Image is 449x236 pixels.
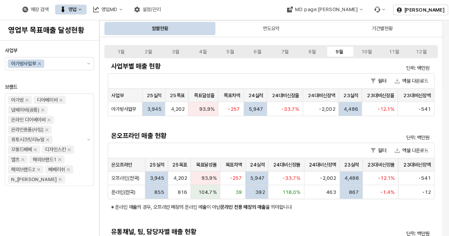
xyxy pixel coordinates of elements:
[367,145,390,155] button: 필터
[142,7,161,12] div: 설정/관리
[249,92,263,99] span: 24실적
[345,175,359,181] span: 4,486
[38,62,41,65] div: Remove 아가방사업부
[250,175,265,181] span: 5,947
[381,189,395,195] span: -1.4%
[282,5,367,14] div: MD page 이동
[403,162,431,168] span: 23대비신장액
[319,106,335,112] span: -2,002
[162,48,189,55] label: 3월
[152,24,168,33] div: 월별현황
[419,175,431,181] span: -541
[393,5,448,15] button: [PERSON_NAME]
[367,76,390,86] button: 필터
[249,106,263,112] span: 5,947
[107,48,135,55] label: 1월
[68,148,71,151] div: Remove 디자인스킨
[58,178,62,181] div: Remove N_이야이야오
[308,49,316,55] div: 8월
[5,84,17,90] span: 브랜드
[201,175,217,181] span: 93.9%
[174,175,187,181] span: 4,202
[111,189,135,195] span: 온라인(전국)
[111,228,350,236] h5: 유통채널, 팀, 담당자별 매출 현황
[37,96,58,104] div: 디어베이비
[391,145,432,155] button: 엑셀 다운로드
[46,138,49,141] div: Remove 퓨토시크릿리뉴얼
[37,168,40,171] div: Remove 해외브랜드2
[416,49,427,55] div: 12월
[11,155,19,164] div: 엘츠
[11,165,35,174] div: 해외브랜드2
[11,96,24,104] div: 아가방
[41,108,44,112] div: Remove 냅베이비(공통)
[150,175,164,181] span: 3,945
[25,98,29,102] div: Remove 아가방
[336,49,343,55] div: 9월
[344,106,358,112] span: 4,486
[328,22,437,35] div: 기간별현황
[145,49,152,55] div: 2월
[8,26,91,34] h4: 영업부 목표매출 달성현황
[391,76,432,86] button: 엑셀 다운로드
[67,168,70,171] div: Remove 베베리쉬
[135,48,162,55] label: 2월
[48,165,65,174] div: 베베리쉬
[105,22,215,35] div: 월별현황
[111,203,377,211] p: ※ 온라인 매출의 경우, 오프라인 매장의 온라인 매출이 아닌 을 의미합니다
[59,98,63,102] div: Remove 디어베이비
[349,189,359,195] span: 867
[189,48,217,55] label: 4월
[31,7,48,12] div: 매장 검색
[84,57,94,70] button: 제안 사항 표시
[298,48,326,55] label: 8월
[389,49,399,55] div: 11월
[419,106,431,112] span: -541
[225,162,242,168] span: 목표차액
[11,106,39,114] div: 냅베이비(공통)
[5,48,17,53] span: 사업부
[11,116,46,124] div: 온라인 디어베이비
[198,189,217,195] span: 104.7%
[34,148,37,151] div: Remove 꼬똥드베베
[250,162,265,168] span: 24실적
[263,24,279,33] div: 연도요약
[117,49,124,55] div: 1월
[230,175,242,181] span: -257
[320,175,336,181] span: -2,002
[283,189,301,195] span: 118.0%
[147,106,162,112] span: 3,945
[170,92,185,99] span: 25목표
[362,49,372,55] div: 10월
[111,106,136,112] span: 아가방사업부
[224,92,240,99] span: 목표차액
[194,92,215,99] span: 목표달성율
[358,134,430,141] p: 단위: 백만원
[372,24,393,33] div: 기간별현황
[273,162,301,168] span: 24대비신장율
[17,5,53,14] div: 매장 검색
[244,48,271,55] label: 6월
[178,189,187,195] span: 816
[101,7,118,12] div: 영업MD
[378,175,395,181] span: -12.1%
[99,20,449,236] main: App Frame
[283,175,301,181] span: -33.7%
[84,94,94,186] button: 제안 사항 표시
[217,48,244,55] label: 5월
[404,7,444,13] p: [PERSON_NAME]
[147,92,162,99] span: 25실적
[21,158,24,161] div: Remove 엘츠
[11,145,32,154] div: 꼬똥드베베
[88,5,128,14] button: 영업MD
[196,162,217,168] span: 목표달성율
[111,132,350,140] h5: 온오프라인 매출 현황
[353,48,380,55] label: 10월
[11,126,43,134] div: 온라인용품(사입)
[55,5,87,14] div: 영업
[111,62,350,71] h5: 사업부별 매출 현황
[111,175,140,181] span: 오프라인(전국)
[129,5,166,14] div: 설정/관리
[255,189,265,195] span: 392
